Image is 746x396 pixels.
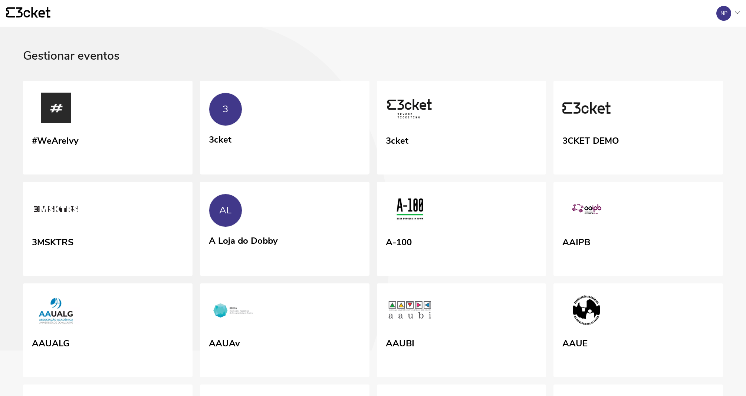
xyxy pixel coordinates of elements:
a: 3cket 3cket [377,81,546,175]
a: {' '} [6,7,50,20]
div: #WeAreIvy [32,133,79,146]
a: AAUALG AAUALG [23,283,193,377]
img: AAUBI [386,295,434,329]
div: 3 [223,104,229,115]
div: 3cket [386,133,408,146]
div: A Loja do Dobby [209,233,278,246]
a: AAUAv AAUAv [200,283,369,377]
img: AAUAv [209,295,257,329]
img: AAUALG [32,295,80,329]
div: AAUE [562,336,588,349]
div: AL [219,205,231,216]
img: 3CKET DEMO [562,93,611,126]
div: 3CKET DEMO [562,133,619,146]
div: AAUBI [386,336,414,349]
div: 3MSKTRS [32,234,73,248]
a: AAUE AAUE [553,283,723,377]
a: AL A Loja do Dobby [200,182,369,274]
div: AAUAv [209,336,240,349]
div: 3cket [209,132,231,145]
a: AAIPB AAIPB [553,182,723,276]
a: 3CKET DEMO 3CKET DEMO [553,81,723,175]
div: AAUALG [32,336,70,349]
div: AAIPB [562,234,590,248]
a: 3 3cket [200,81,369,173]
img: 3MSKTRS [32,194,80,227]
img: 3cket [386,93,434,126]
a: AAUBI AAUBI [377,283,546,377]
div: A-100 [386,234,412,248]
img: #WeAreIvy [32,93,80,126]
a: 3MSKTRS 3MSKTRS [23,182,193,276]
a: #WeAreIvy #WeAreIvy [23,81,193,175]
img: AAIPB [562,194,611,227]
g: {' '} [6,7,15,18]
a: A-100 A-100 [377,182,546,276]
div: NP [720,10,727,16]
img: A-100 [386,194,434,227]
img: AAUE [562,295,611,329]
div: Gestionar eventos [23,49,723,81]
